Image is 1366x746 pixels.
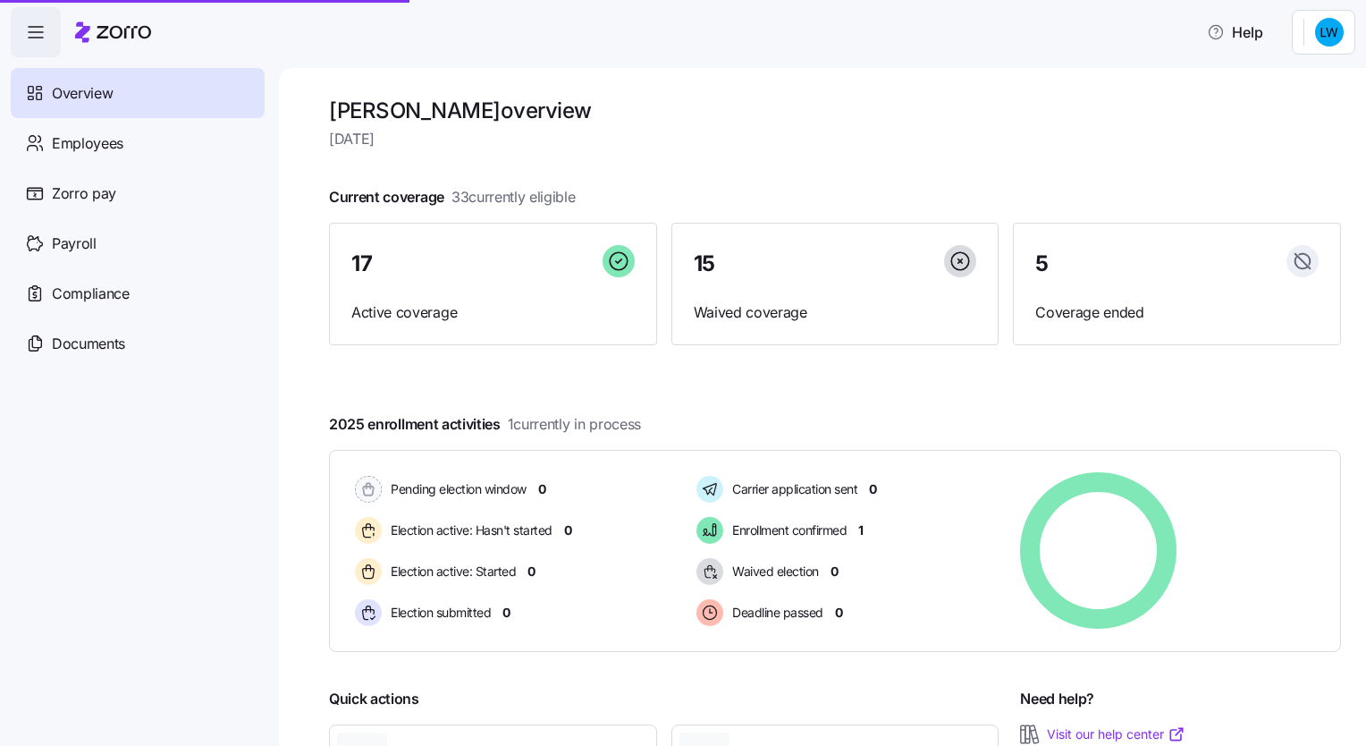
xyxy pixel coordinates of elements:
span: 0 [502,604,510,622]
a: Zorro pay [11,168,265,218]
span: [DATE] [329,128,1341,150]
a: Payroll [11,218,265,268]
span: Help [1207,21,1263,43]
span: 0 [835,604,843,622]
span: Documents [52,333,125,355]
span: Enrollment confirmed [727,521,847,539]
span: 0 [527,563,535,581]
span: Pending election window [385,480,527,498]
span: 2025 enrollment activities [329,413,641,436]
img: c0e0388fe6342deee47f791d0dfbc0c5 [1315,18,1344,47]
span: Election active: Hasn't started [385,521,552,539]
span: Active coverage [351,301,635,324]
span: 0 [869,480,877,498]
span: 0 [538,480,546,498]
span: 15 [694,253,715,275]
span: Zorro pay [52,182,116,205]
a: Employees [11,118,265,168]
span: Employees [52,132,123,155]
span: Waived coverage [694,301,977,324]
button: Help [1193,14,1277,50]
span: Deadline passed [727,604,823,622]
a: Visit our help center [1047,725,1185,743]
span: Election submitted [385,604,491,622]
span: 33 currently eligible [451,186,576,208]
span: 1 currently in process [508,413,641,436]
span: Current coverage [329,186,576,208]
h1: [PERSON_NAME] overview [329,97,1341,124]
span: Waived election [727,563,819,581]
span: Payroll [52,233,97,255]
a: Documents [11,318,265,369]
span: Quick actions [329,688,419,710]
span: Carrier application sent [727,480,857,498]
span: Need help? [1020,688,1094,710]
span: Compliance [52,283,130,305]
span: 0 [564,521,572,539]
span: Coverage ended [1035,301,1319,324]
span: 5 [1035,253,1049,275]
span: Election active: Started [385,563,516,581]
a: Compliance [11,268,265,318]
a: Overview [11,68,265,118]
span: 1 [858,521,864,539]
span: 17 [351,253,372,275]
span: Overview [52,82,113,105]
span: 0 [831,563,839,581]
